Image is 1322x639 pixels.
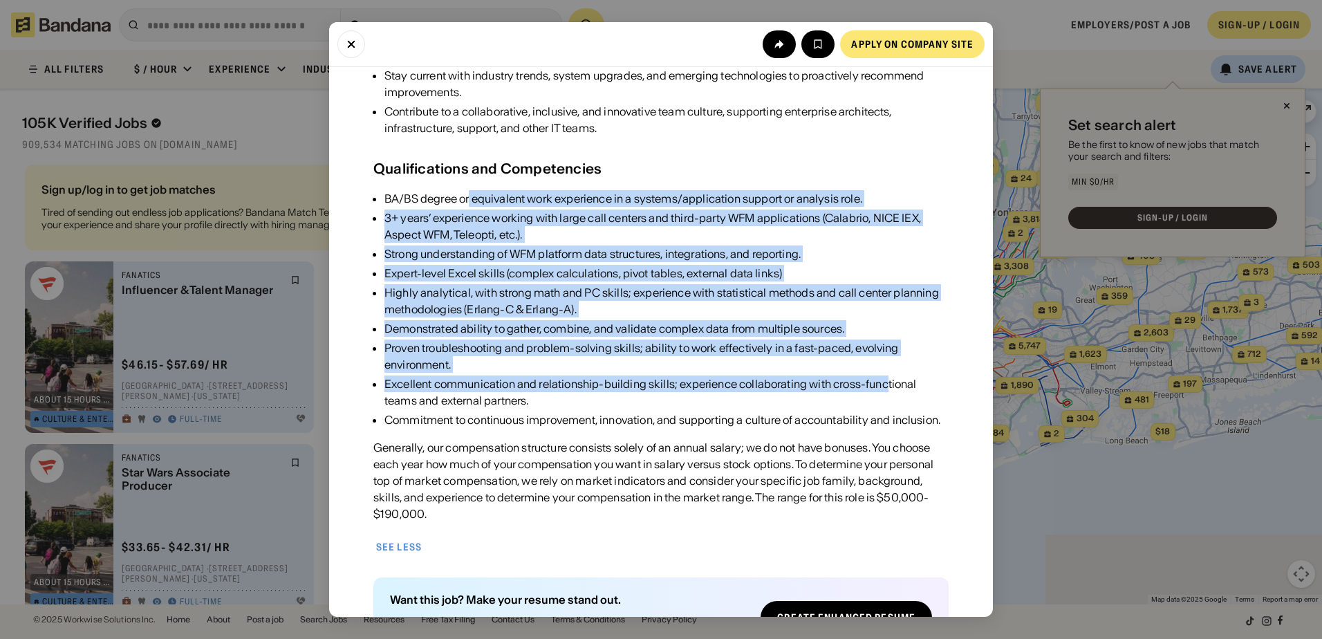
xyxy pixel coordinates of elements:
[384,284,949,317] div: Highly analytical, with strong math and PC skills; experience with statistical methods and call c...
[376,542,422,552] div: See less
[384,246,949,262] div: Strong understanding of WFM platform data structures, integrations, and reporting.
[390,594,750,605] div: Want this job? Make your resume stand out.
[384,340,949,373] div: Proven troubleshooting and problem-solving skills; ability to work effectively in a fast-paced, e...
[437,616,458,629] b: free
[373,158,602,179] div: Qualifications and Competencies
[777,613,915,622] div: Create Enhanced Resume
[384,265,949,281] div: Expert-level Excel skills (complex calculations, pivot tables, external data links)
[384,320,949,337] div: Demonstrated ability to gather, combine, and validate complex data from multiple sources.
[337,30,365,58] button: Close
[384,103,949,136] div: Contribute to a collaborative, inclusive, and innovative team culture, supporting enterprise arch...
[384,210,949,243] div: 3+ years’ experience working with large call centers and third-party WFM applications (Calabrio, ...
[384,67,949,100] div: Stay current with industry trends, system upgrades, and emerging technologies to proactively reco...
[384,190,949,207] div: BA/BS degree or equivalent work experience in a systems/application support or analysis role.
[384,376,949,409] div: Excellent communication and relationship-building skills; experience collaborating with cross-fun...
[851,39,974,49] div: Apply on company site
[373,439,949,522] div: Generally, our compensation structure consists solely of an annual salary; we do not have bonuses...
[384,411,949,428] div: Commitment to continuous improvement, innovation, and supporting a culture of accountability and ...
